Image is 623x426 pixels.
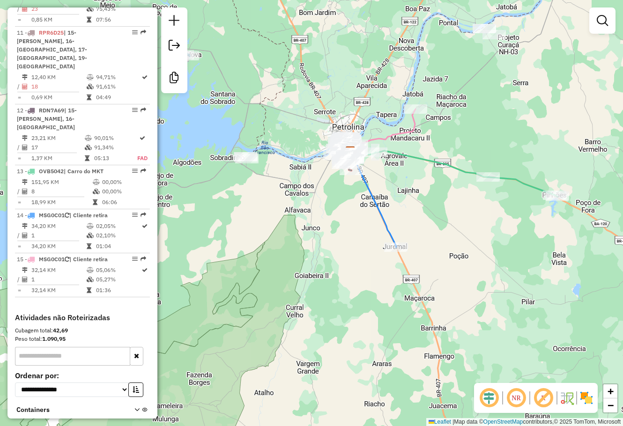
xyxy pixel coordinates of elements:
[429,419,451,425] a: Leaflet
[22,6,28,12] i: Total de Atividades
[141,168,146,174] em: Rota exportada
[96,231,141,240] td: 02,10%
[141,107,146,113] em: Rota exportada
[96,242,141,251] td: 01:04
[22,233,28,238] i: Total de Atividades
[31,286,86,295] td: 32,14 KM
[96,15,141,24] td: 07:56
[426,418,623,426] div: Map data © contributors,© 2025 TomTom, Microsoft
[93,199,97,205] i: Tempo total em rota
[17,4,22,14] td: /
[31,4,86,14] td: 23
[96,286,141,295] td: 01:36
[96,93,141,102] td: 04:49
[102,198,146,207] td: 06:06
[93,189,100,194] i: % de utilização da cubagem
[141,256,146,262] em: Rota exportada
[234,152,258,162] div: Atividade não roteirizada - JOANDERSON BENTO AND
[137,154,148,163] td: FAD
[39,256,65,263] span: MSG0C01
[31,154,84,163] td: 1,37 KM
[39,29,64,36] span: RPR6D25
[532,387,555,409] span: Exibir rótulo
[64,168,104,175] span: | Carro do MKT
[93,179,100,185] i: % de utilização do peso
[17,107,77,131] span: | 15- [PERSON_NAME], 16- [GEOGRAPHIC_DATA]
[176,51,199,60] div: Atividade não roteirizada - JOSE RUBENS R DOS S
[22,189,28,194] i: Total de Atividades
[132,107,138,113] em: Opções
[39,107,64,114] span: RDN7A69
[559,390,574,405] img: Fluxo de ruas
[31,73,86,82] td: 12,40 KM
[17,275,22,284] td: /
[85,135,92,141] i: % de utilização do peso
[17,168,104,175] span: 13 -
[31,187,92,196] td: 8
[603,398,617,412] a: Zoom out
[87,6,94,12] i: % de utilização da cubagem
[17,154,22,163] td: =
[53,327,68,334] strong: 42,69
[85,155,89,161] i: Tempo total em rota
[39,168,64,175] span: OVB5042
[22,267,28,273] i: Distância Total
[344,146,356,158] img: Revalle Juazeiro
[165,11,184,32] a: Nova sessão e pesquisa
[31,15,86,24] td: 0,85 KM
[128,382,143,397] button: Ordem crescente
[608,399,614,411] span: −
[39,212,65,219] span: MSG0C01
[94,154,137,163] td: 05:13
[141,29,146,35] em: Rota exportada
[452,419,454,425] span: |
[87,17,91,22] i: Tempo total em rota
[17,107,77,131] span: 12 -
[165,36,184,57] a: Exportar sessão
[31,242,86,251] td: 34,20 KM
[22,84,28,89] i: Total de Atividades
[482,30,506,39] div: Atividade não roteirizada - Ana Paula Pereira do
[31,198,92,207] td: 18,99 KM
[87,267,94,273] i: % de utilização do peso
[87,95,91,100] i: Tempo total em rota
[22,145,28,150] i: Total de Atividades
[65,257,69,262] i: Veículo já utilizado nesta sessão
[42,335,66,342] strong: 1.090,95
[15,313,150,322] h4: Atividades não Roteirizadas
[22,135,28,141] i: Distância Total
[22,74,28,80] i: Distância Total
[473,24,496,33] div: Atividade não roteirizada - ANT�NIO RONNY SOUZ
[96,221,141,231] td: 02,05%
[87,74,94,80] i: % de utilização do peso
[17,231,22,240] td: /
[15,370,150,381] label: Ordenar por:
[579,390,594,405] img: Exibir/Ocultar setores
[22,223,28,229] i: Distância Total
[31,265,86,275] td: 32,14 KM
[17,93,22,102] td: =
[94,143,137,152] td: 91,34%
[593,11,612,30] a: Exibir filtros
[505,387,527,409] span: Ocultar NR
[96,73,141,82] td: 94,71%
[87,277,94,282] i: % de utilização da cubagem
[96,265,141,275] td: 05,06%
[140,135,145,141] i: Rota otimizada
[96,82,141,91] td: 91,61%
[102,177,146,187] td: 00,00%
[142,223,148,229] i: Rota otimizada
[17,29,87,70] span: | 15- [PERSON_NAME], 16- [GEOGRAPHIC_DATA], 17- [GEOGRAPHIC_DATA], 19- [GEOGRAPHIC_DATA]
[94,133,137,143] td: 90,01%
[87,243,91,249] i: Tempo total em rota
[165,68,184,89] a: Criar modelo
[31,93,86,102] td: 0,69 KM
[87,84,94,89] i: % de utilização da cubagem
[87,287,91,293] i: Tempo total em rota
[17,187,22,196] td: /
[608,385,614,397] span: +
[603,384,617,398] a: Zoom in
[96,4,141,14] td: 75,43%
[483,419,523,425] a: OpenStreetMap
[17,198,22,207] td: =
